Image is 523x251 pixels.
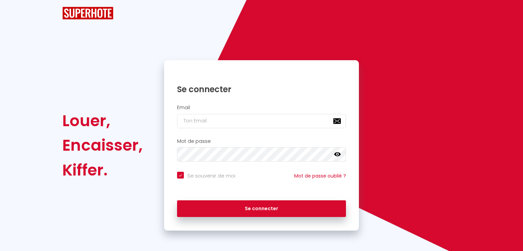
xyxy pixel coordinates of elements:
div: Louer, [62,108,143,133]
h2: Email [177,105,346,111]
h1: Se connecter [177,84,346,95]
div: Encaisser, [62,133,143,157]
div: Kiffer. [62,158,143,182]
a: Mot de passe oublié ? [294,172,346,179]
input: Ton Email [177,114,346,128]
button: Se connecter [177,200,346,217]
h2: Mot de passe [177,138,346,144]
img: SuperHote logo [62,7,113,19]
